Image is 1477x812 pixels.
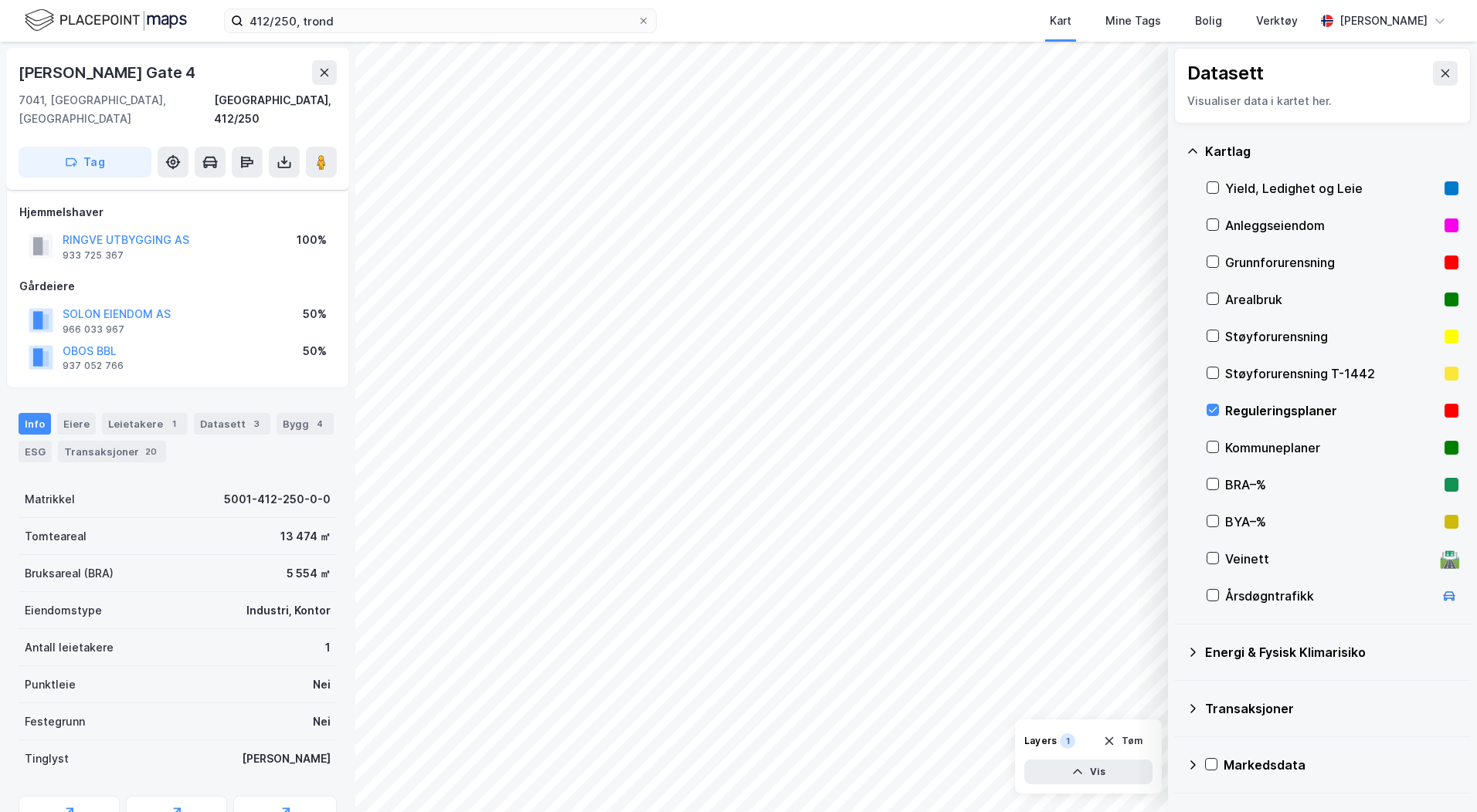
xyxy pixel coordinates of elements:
[1225,253,1438,272] div: Grunnforurensning
[25,749,69,768] div: Tinglyst
[25,675,76,694] div: Punktleie
[1225,327,1438,346] div: Støyforurensning
[1225,438,1438,457] div: Kommuneplaner
[63,249,124,262] div: 933 725 367
[25,638,114,657] div: Antall leietakere
[1205,699,1458,718] div: Transaksjoner
[313,712,331,731] div: Nei
[1439,549,1460,569] div: 🛣️
[242,749,331,768] div: [PERSON_NAME]
[303,342,327,360] div: 50%
[1225,401,1438,420] div: Reguleringsplaner
[102,413,188,435] div: Leietakere
[246,601,331,620] div: Industri, Kontor
[1225,290,1438,309] div: Arealbruk
[303,305,327,323] div: 50%
[1225,587,1434,605] div: Årsdøgntrafikk
[1400,738,1477,812] div: Kontrollprogram for chat
[25,601,102,620] div: Eiendomstype
[1256,12,1298,30] div: Verktøy
[1205,142,1458,161] div: Kartlag
[25,490,75,509] div: Matrikkel
[325,638,331,657] div: 1
[1187,92,1458,110] div: Visualiser data i kartet her.
[277,413,334,435] div: Bygg
[25,527,87,546] div: Tomteareal
[214,91,337,128] div: [GEOGRAPHIC_DATA], 412/250
[1400,738,1477,812] iframe: Chat Widget
[19,413,51,435] div: Info
[1225,364,1438,383] div: Støyforurensning T-1442
[1225,179,1438,198] div: Yield, Ledighet og Leie
[313,675,331,694] div: Nei
[1187,61,1264,86] div: Datasett
[224,490,331,509] div: 5001-412-250-0-0
[19,91,214,128] div: 7041, [GEOGRAPHIC_DATA], [GEOGRAPHIC_DATA]
[1105,12,1161,30] div: Mine Tags
[58,441,166,462] div: Transaksjoner
[25,564,114,583] div: Bruksareal (BRA)
[166,416,182,431] div: 1
[1024,760,1153,784] button: Vis
[1339,12,1428,30] div: [PERSON_NAME]
[1195,12,1222,30] div: Bolig
[1050,12,1071,30] div: Kart
[297,231,327,249] div: 100%
[1225,216,1438,235] div: Anleggseiendom
[57,413,96,435] div: Eiere
[19,277,336,296] div: Gårdeiere
[312,416,328,431] div: 4
[25,7,187,34] img: logo.f888ab2527a4732fd821a326f86c7f29.svg
[1060,733,1075,749] div: 1
[287,564,331,583] div: 5 554 ㎡
[243,9,637,32] input: Søk på adresse, matrikkel, gårdeiere, leietakere eller personer
[1225,513,1438,531] div: BYA–%
[19,441,52,462] div: ESG
[1225,475,1438,494] div: BRA–%
[1225,550,1434,568] div: Veinett
[19,60,199,85] div: [PERSON_NAME] Gate 4
[1024,735,1057,747] div: Layers
[280,527,331,546] div: 13 474 ㎡
[63,323,124,336] div: 966 033 967
[1093,729,1153,753] button: Tøm
[25,712,85,731] div: Festegrunn
[1224,756,1458,774] div: Markedsdata
[1205,643,1458,661] div: Energi & Fysisk Klimarisiko
[19,147,151,178] button: Tag
[19,203,336,222] div: Hjemmelshaver
[249,416,264,431] div: 3
[142,444,160,459] div: 20
[194,413,270,435] div: Datasett
[63,360,124,372] div: 937 052 766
